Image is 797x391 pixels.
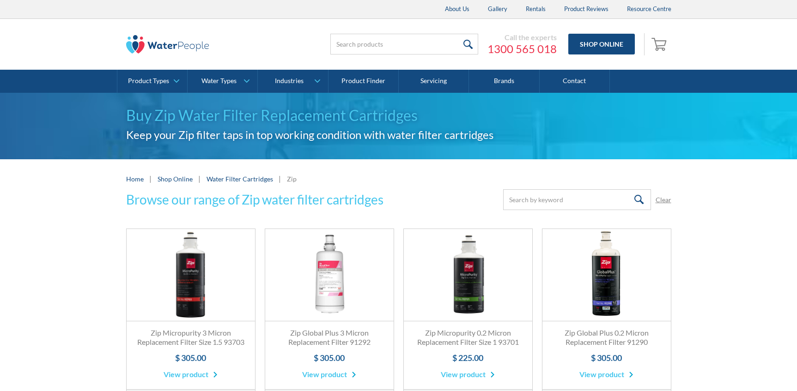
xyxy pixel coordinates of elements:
[568,34,635,54] a: Shop Online
[117,70,187,93] a: Product Types
[302,369,356,380] a: View product
[275,77,304,85] div: Industries
[649,33,671,55] a: Open empty cart
[552,328,662,348] h3: Zip Global Plus 0.2 Micron Replacement Filter 91290
[503,189,671,210] form: Email Form
[197,173,202,184] div: |
[126,104,671,126] h1: Buy Zip Water Filter Replacement Cartridges
[188,70,257,93] a: Water Types
[503,189,651,210] input: Search by keyword
[128,77,169,85] div: Product Types
[579,369,633,380] a: View product
[207,175,273,183] a: Water Filter Cartridges
[329,70,399,93] a: Product Finder
[201,77,237,85] div: Water Types
[126,35,209,54] img: The Water People
[487,33,557,42] div: Call the experts
[651,36,669,51] img: shopping cart
[274,352,384,364] h4: $ 305.00
[126,190,383,209] h3: Browse our range of Zip water filter cartridges
[278,173,282,184] div: |
[399,70,469,93] a: Servicing
[330,34,478,54] input: Search products
[126,126,671,143] h2: Keep your Zip filter taps in top working condition with water filter cartridges
[441,369,495,380] a: View product
[258,70,328,93] a: Industries
[469,70,539,93] a: Brands
[136,328,246,348] h3: Zip Micropurity 3 Micron Replacement Filter Size 1.5 93703
[413,328,523,348] h3: Zip Micropurity 0.2 Micron Replacement Filter Size 1 93701
[552,352,662,364] h4: $ 305.00
[287,174,297,184] div: Zip
[136,352,246,364] h4: $ 305.00
[158,174,193,184] a: Shop Online
[540,70,610,93] a: Contact
[723,345,797,391] iframe: podium webchat widget bubble
[126,174,144,184] a: Home
[274,328,384,348] h3: Zip Global Plus 3 Micron Replacement Filter 91292
[656,195,671,205] a: Clear
[413,352,523,364] h4: $ 225.00
[148,173,153,184] div: |
[164,369,218,380] a: View product
[487,42,557,56] a: 1300 565 018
